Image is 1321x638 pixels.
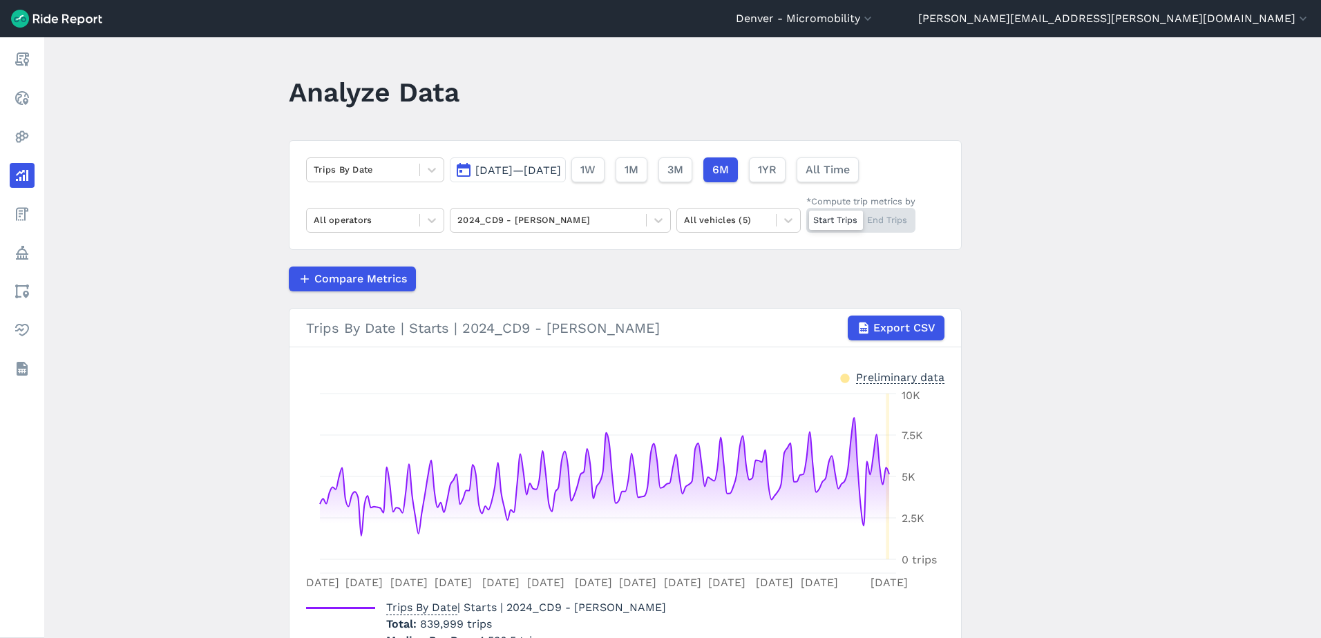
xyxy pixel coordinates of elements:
[10,318,35,342] a: Health
[10,86,35,110] a: Realtime
[902,470,915,483] tspan: 5K
[736,10,875,27] button: Denver - Micromobility
[658,157,692,182] button: 3M
[856,369,944,384] div: Preliminary data
[580,162,596,178] span: 1W
[386,597,457,615] span: Trips By Date
[797,157,859,182] button: All Time
[289,73,459,111] h1: Analyze Data
[10,279,35,304] a: Areas
[306,316,944,340] div: Trips By Date | Starts | 2024_CD9 - [PERSON_NAME]
[806,195,915,208] div: *Compute trip metrics by
[390,576,428,589] tspan: [DATE]
[435,576,472,589] tspan: [DATE]
[902,389,920,402] tspan: 10K
[10,240,35,265] a: Policy
[848,316,944,340] button: Export CSV
[302,576,339,589] tspan: [DATE]
[345,576,383,589] tspan: [DATE]
[756,576,793,589] tspan: [DATE]
[749,157,786,182] button: 1YR
[450,157,566,182] button: [DATE]—[DATE]
[758,162,777,178] span: 1YR
[619,576,656,589] tspan: [DATE]
[616,157,647,182] button: 1M
[482,576,520,589] tspan: [DATE]
[10,356,35,381] a: Datasets
[571,157,605,182] button: 1W
[902,429,923,442] tspan: 7.5K
[289,267,416,291] button: Compare Metrics
[386,601,666,614] span: | Starts | 2024_CD9 - [PERSON_NAME]
[10,163,35,188] a: Analyze
[703,157,738,182] button: 6M
[801,576,838,589] tspan: [DATE]
[871,576,908,589] tspan: [DATE]
[708,576,745,589] tspan: [DATE]
[475,164,561,177] span: [DATE]—[DATE]
[10,124,35,149] a: Heatmaps
[625,162,638,178] span: 1M
[918,10,1310,27] button: [PERSON_NAME][EMAIL_ADDRESS][PERSON_NAME][DOMAIN_NAME]
[664,576,701,589] tspan: [DATE]
[11,10,102,28] img: Ride Report
[314,271,407,287] span: Compare Metrics
[873,320,935,336] span: Export CSV
[902,512,924,525] tspan: 2.5K
[902,553,937,566] tspan: 0 trips
[386,617,420,630] span: Total
[575,576,612,589] tspan: [DATE]
[420,617,492,630] span: 839,999 trips
[10,47,35,72] a: Report
[667,162,683,178] span: 3M
[806,162,850,178] span: All Time
[10,202,35,226] a: Fees
[527,576,564,589] tspan: [DATE]
[712,162,729,178] span: 6M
